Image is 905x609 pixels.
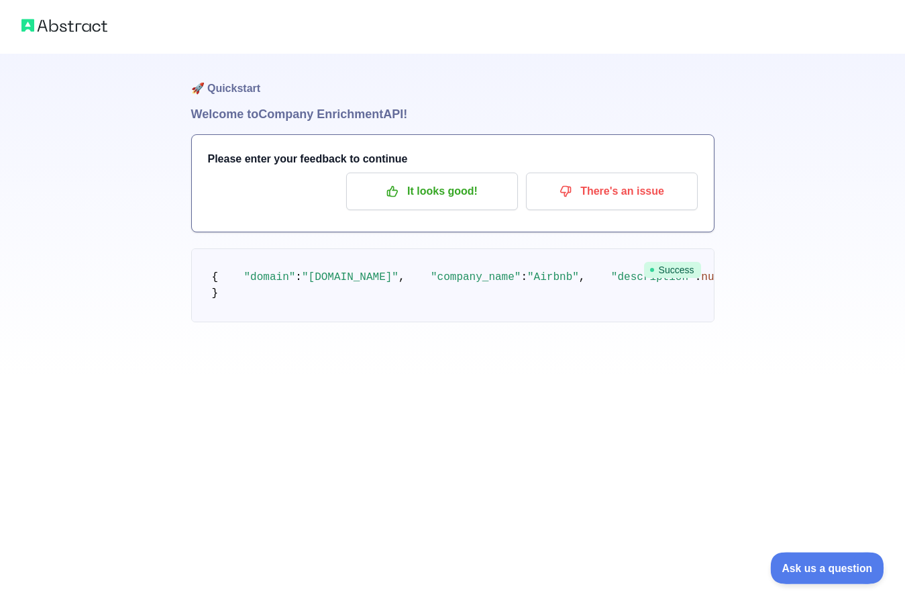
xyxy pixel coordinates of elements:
[521,271,527,283] span: :
[244,271,296,283] span: "domain"
[191,105,714,124] h1: Welcome to Company Enrichment API!
[536,180,688,203] p: There's an issue
[212,271,219,283] span: {
[701,271,727,283] span: null
[208,151,698,167] h3: Please enter your feedback to continue
[644,262,701,278] span: Success
[191,54,714,105] h1: 🚀 Quickstart
[579,271,586,283] span: ,
[295,271,302,283] span: :
[431,271,521,283] span: "company_name"
[356,180,508,203] p: It looks good!
[346,173,518,210] button: It looks good!
[527,271,579,283] span: "Airbnb"
[526,173,698,210] button: There's an issue
[771,552,885,583] iframe: Toggle Customer Support
[611,271,695,283] span: "description"
[302,271,398,283] span: "[DOMAIN_NAME]"
[21,16,107,35] img: Abstract logo
[398,271,405,283] span: ,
